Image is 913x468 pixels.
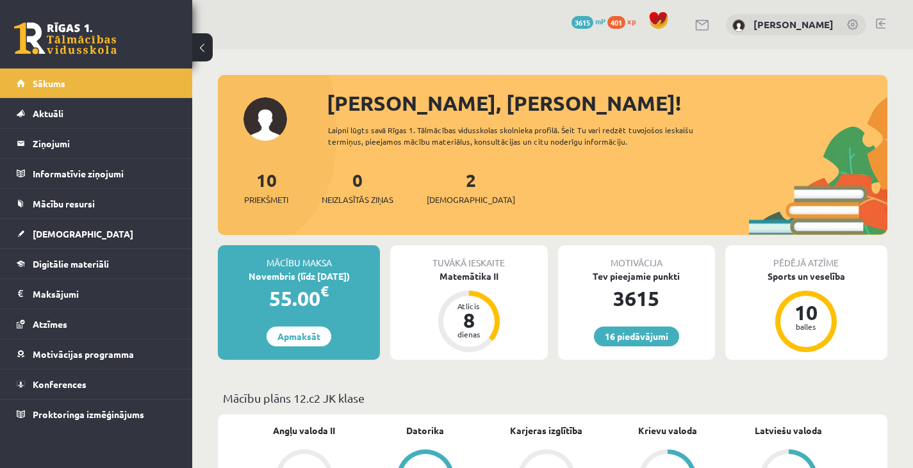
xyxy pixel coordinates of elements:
[450,310,488,330] div: 8
[427,193,515,206] span: [DEMOGRAPHIC_DATA]
[322,168,393,206] a: 0Neizlasītās ziņas
[244,193,288,206] span: Priekšmeti
[33,318,67,330] span: Atzīmes
[390,270,547,283] div: Matemātika II
[17,99,176,128] a: Aktuāli
[753,18,834,31] a: [PERSON_NAME]
[33,408,144,420] span: Proktoringa izmēģinājums
[406,424,444,437] a: Datorika
[595,16,605,26] span: mP
[510,424,582,437] a: Karjeras izglītība
[17,399,176,429] a: Proktoringa izmēģinājums
[787,302,825,323] div: 10
[33,129,176,158] legend: Ziņojumi
[607,16,642,26] a: 401 xp
[17,189,176,218] a: Mācību resursi
[787,323,825,330] div: balles
[638,424,697,437] a: Krievu valoda
[725,270,887,283] div: Sports un veselība
[607,16,625,29] span: 401
[33,258,109,270] span: Digitālie materiāli
[218,270,380,283] div: Novembris (līdz [DATE])
[322,193,393,206] span: Neizlasītās ziņas
[33,77,65,89] span: Sākums
[572,16,605,26] a: 3615 mP
[755,424,822,437] a: Latviešu valoda
[390,270,547,354] a: Matemātika II Atlicis 8 dienas
[450,330,488,338] div: dienas
[218,283,380,314] div: 55.00
[725,245,887,270] div: Pēdējā atzīme
[218,245,380,270] div: Mācību maksa
[558,270,715,283] div: Tev pieejamie punkti
[390,245,547,270] div: Tuvākā ieskaite
[244,168,288,206] a: 10Priekšmeti
[17,249,176,278] a: Digitālie materiāli
[17,219,176,248] a: [DEMOGRAPHIC_DATA]
[558,283,715,314] div: 3615
[17,129,176,158] a: Ziņojumi
[558,245,715,270] div: Motivācija
[327,88,887,118] div: [PERSON_NAME], [PERSON_NAME]!
[33,198,95,209] span: Mācību resursi
[17,369,176,399] a: Konferences
[427,168,515,206] a: 2[DEMOGRAPHIC_DATA]
[17,159,176,188] a: Informatīvie ziņojumi
[450,302,488,310] div: Atlicis
[17,339,176,369] a: Motivācijas programma
[627,16,636,26] span: xp
[328,124,730,147] div: Laipni lūgts savā Rīgas 1. Tālmācības vidusskolas skolnieka profilā. Šeit Tu vari redzēt tuvojošo...
[725,270,887,354] a: Sports un veselība 10 balles
[33,279,176,309] legend: Maksājumi
[17,69,176,98] a: Sākums
[572,16,593,29] span: 3615
[33,159,176,188] legend: Informatīvie ziņojumi
[33,378,86,390] span: Konferences
[594,327,679,346] a: 16 piedāvājumi
[732,19,745,32] img: Nikoletta Nikolajenko
[17,279,176,309] a: Maksājumi
[267,327,331,346] a: Apmaksāt
[320,282,329,300] span: €
[273,424,335,437] a: Angļu valoda II
[17,309,176,339] a: Atzīmes
[14,22,117,54] a: Rīgas 1. Tālmācības vidusskola
[33,108,63,119] span: Aktuāli
[223,389,882,407] p: Mācību plāns 12.c2 JK klase
[33,348,134,360] span: Motivācijas programma
[33,228,133,239] span: [DEMOGRAPHIC_DATA]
